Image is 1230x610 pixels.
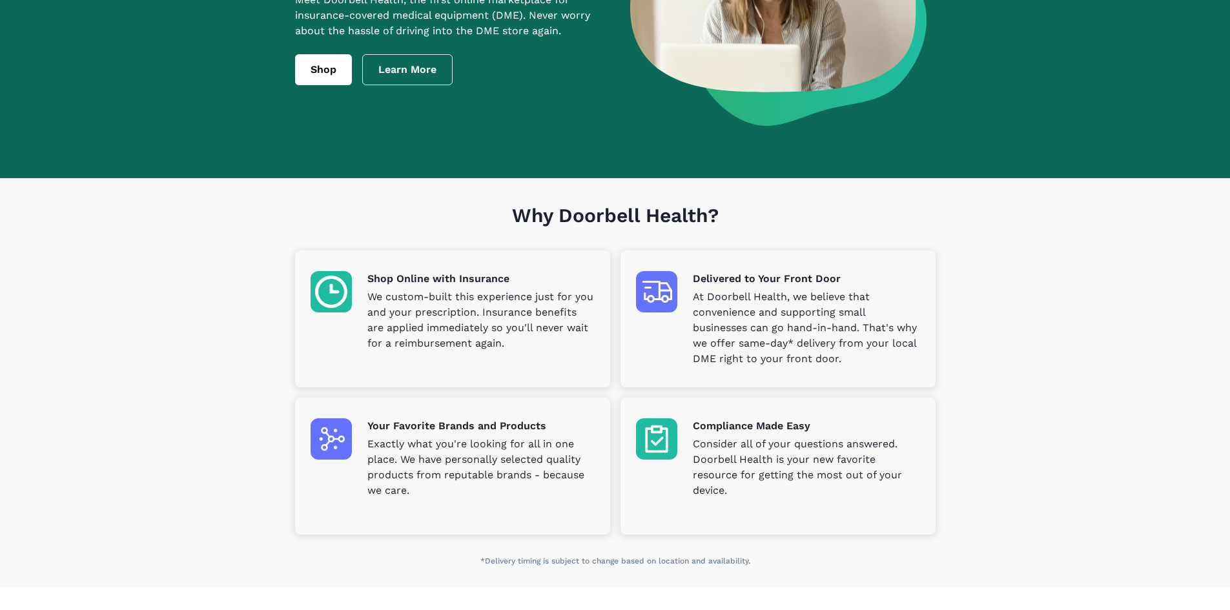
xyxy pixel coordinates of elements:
img: Shop Online with Insurance icon [311,271,352,312]
img: Delivered to Your Front Door icon [636,271,677,312]
a: Shop [295,54,352,85]
img: Your Favorite Brands and Products icon [311,418,352,460]
p: Exactly what you're looking for all in one place. We have personally selected quality products fr... [367,436,595,498]
p: Compliance Made Easy [693,418,920,434]
a: Learn More [362,54,453,85]
p: Your Favorite Brands and Products [367,418,595,434]
p: Consider all of your questions answered. Doorbell Health is your new favorite resource for gettin... [693,436,920,498]
p: At Doorbell Health, we believe that convenience and supporting small businesses can go hand-in-ha... [693,289,920,367]
p: Shop Online with Insurance [367,271,595,287]
h1: Why Doorbell Health? [295,204,936,250]
p: *Delivery timing is subject to change based on location and availability. [295,555,936,567]
p: We custom-built this experience just for you and your prescription. Insurance benefits are applie... [367,289,595,351]
img: Compliance Made Easy icon [636,418,677,460]
p: Delivered to Your Front Door [693,271,920,287]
